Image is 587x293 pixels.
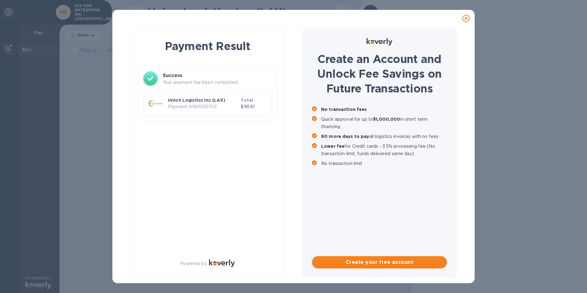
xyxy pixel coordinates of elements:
p: $98.61 [241,104,267,110]
b: Total [241,98,253,103]
img: Logo [367,38,392,45]
button: Create your free account [312,256,447,268]
span: Create your free account [317,259,442,266]
p: Your payment has been completed. [163,79,272,86]
p: for Credit cards - 3.5% processing fee (No transaction limit, funds delivered same day) [321,143,447,157]
h1: Payment Result [140,38,275,54]
p: Powered by [180,260,206,267]
p: Union Logistics Inc (LAX) [168,97,238,103]
b: No transaction fees [321,107,367,112]
h1: Create an Account and Unlock Fee Savings on Future Transactions [312,52,447,96]
p: Quick approval for up to in short term financing [321,115,447,130]
h3: Success [163,72,272,79]
b: Lower fee [321,144,344,149]
p: all logistics invoices with no fees [321,133,447,140]
p: No transaction limit [321,160,447,167]
b: $1,000,000 [373,117,400,122]
p: Payment № 84500702 [168,104,238,110]
img: Logo [209,260,235,267]
b: 60 more days to pay [321,134,369,139]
